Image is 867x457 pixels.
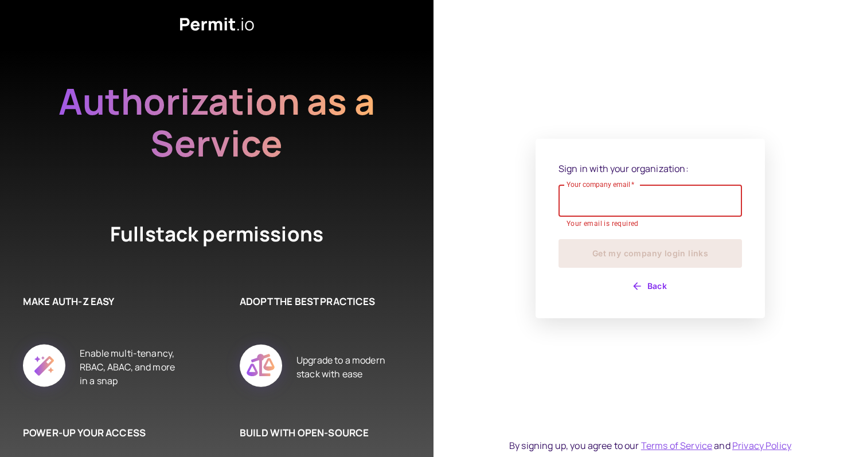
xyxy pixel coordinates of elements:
h6: POWER-UP YOUR ACCESS [23,425,182,440]
div: Upgrade to a modern stack with ease [296,331,399,403]
h6: ADOPT THE BEST PRACTICES [240,294,399,309]
a: Terms of Service [641,439,712,452]
a: Privacy Policy [732,439,791,452]
h6: BUILD WITH OPEN-SOURCE [240,425,399,440]
button: Get my company login links [559,239,742,268]
p: Your email is required [567,218,734,230]
h4: Fullstack permissions [68,220,366,248]
div: By signing up, you agree to our and [509,439,791,452]
p: Sign in with your organization: [559,162,742,175]
button: Back [559,277,742,295]
label: Your company email [567,179,635,189]
h6: MAKE AUTH-Z EASY [23,294,182,309]
div: Enable multi-tenancy, RBAC, ABAC, and more in a snap [80,331,182,403]
h2: Authorization as a Service [22,80,412,164]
